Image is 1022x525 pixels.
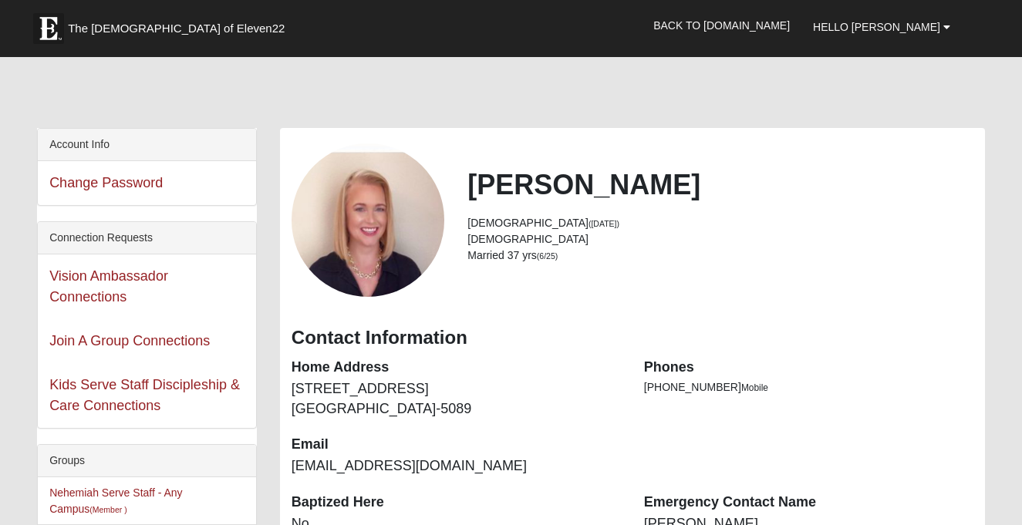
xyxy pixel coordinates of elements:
a: Kids Serve Staff Discipleship & Care Connections [49,377,240,413]
a: Vision Ambassador Connections [49,268,168,305]
a: Join A Group Connections [49,333,210,348]
li: Married 37 yrs [467,247,973,264]
a: Change Password [49,175,163,190]
dt: Home Address [292,358,621,378]
a: Back to [DOMAIN_NAME] [642,6,801,45]
span: Mobile [741,382,768,393]
h3: Contact Information [292,327,973,349]
dt: Phones [644,358,973,378]
div: Account Info [38,129,256,161]
dt: Baptized Here [292,493,621,513]
span: The [DEMOGRAPHIC_DATA] of Eleven22 [68,21,285,36]
li: [DEMOGRAPHIC_DATA] [467,215,973,231]
dt: Email [292,435,621,455]
a: View Fullsize Photo [292,143,445,297]
span: Hello [PERSON_NAME] [813,21,940,33]
a: Hello [PERSON_NAME] [801,8,962,46]
a: Nehemiah Serve Staff - Any Campus(Member ) [49,486,183,515]
dt: Emergency Contact Name [644,493,973,513]
img: Eleven22 logo [33,13,64,44]
a: The [DEMOGRAPHIC_DATA] of Eleven22 [25,5,334,44]
small: (Member ) [89,505,126,514]
dd: [EMAIL_ADDRESS][DOMAIN_NAME] [292,456,621,476]
div: Connection Requests [38,222,256,254]
li: [PHONE_NUMBER] [644,379,973,395]
h2: [PERSON_NAME] [467,168,973,201]
small: ([DATE]) [589,219,619,228]
small: (6/25) [537,251,558,261]
dd: [STREET_ADDRESS] [GEOGRAPHIC_DATA]-5089 [292,379,621,419]
li: [DEMOGRAPHIC_DATA] [467,231,973,247]
div: Groups [38,445,256,477]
